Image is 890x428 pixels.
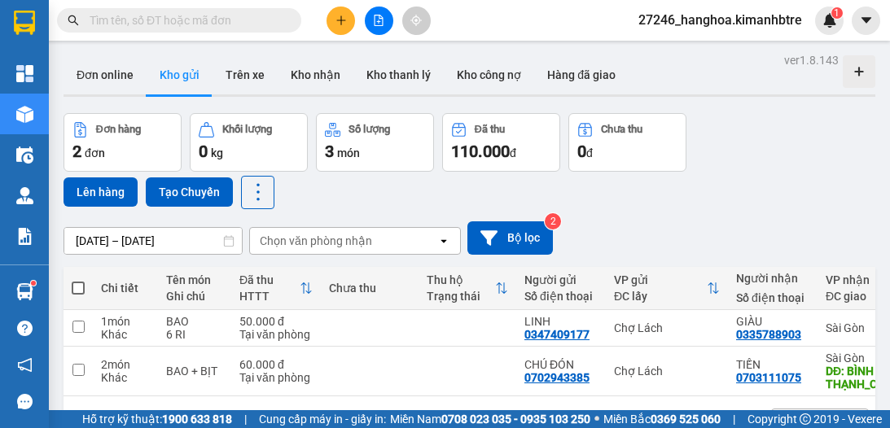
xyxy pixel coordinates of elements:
[736,272,809,285] div: Người nhận
[16,187,33,204] img: warehouse-icon
[166,315,223,328] div: BAO
[736,371,801,384] div: 0703111075
[442,113,560,172] button: Đã thu110.000đ
[259,410,386,428] span: Cung cấp máy in - giấy in:
[239,371,313,384] div: Tại văn phòng
[402,7,431,35] button: aim
[190,113,308,172] button: Khối lượng0kg
[101,328,150,341] div: Khác
[577,142,586,161] span: 0
[64,55,147,94] button: Đơn online
[64,113,182,172] button: Đơn hàng2đơn
[410,15,422,26] span: aim
[213,55,278,94] button: Trên xe
[822,13,837,28] img: icon-new-feature
[16,283,33,300] img: warehouse-icon
[524,371,590,384] div: 0702943385
[614,290,707,303] div: ĐC lấy
[736,291,809,304] div: Số điện thoại
[31,281,36,286] sup: 1
[524,273,598,286] div: Người gửi
[625,10,815,30] span: 27246_hanghoa.kimanhbtre
[239,358,313,371] div: 60.000 đ
[784,51,839,69] div: ver 1.8.143
[365,7,393,35] button: file-add
[337,146,360,159] span: món
[859,13,874,28] span: caret-down
[96,124,141,135] div: Đơn hàng
[834,7,840,19] span: 1
[239,328,313,341] div: Tại văn phòng
[800,413,811,425] span: copyright
[568,113,686,172] button: Chưa thu0đ
[166,365,223,378] div: BAO + BỊT
[390,410,590,428] span: Miền Nam
[441,413,590,426] strong: 0708 023 035 - 0935 103 250
[852,7,880,35] button: caret-down
[239,290,300,303] div: HTTT
[329,282,410,295] div: Chưa thu
[16,106,33,123] img: warehouse-icon
[353,55,444,94] button: Kho thanh lý
[239,273,300,286] div: Đã thu
[72,142,81,161] span: 2
[17,357,33,373] span: notification
[239,315,313,328] div: 50.000 đ
[147,55,213,94] button: Kho gửi
[524,328,590,341] div: 0347409177
[606,267,728,310] th: Toggle SortBy
[17,321,33,336] span: question-circle
[244,410,247,428] span: |
[545,213,561,229] sup: 2
[231,267,321,310] th: Toggle SortBy
[335,15,347,26] span: plus
[327,7,355,35] button: plus
[101,371,150,384] div: Khác
[733,410,735,428] span: |
[467,221,553,255] button: Bộ lọc
[437,234,450,247] svg: open
[373,15,384,26] span: file-add
[651,413,721,426] strong: 0369 525 060
[16,65,33,82] img: dashboard-icon
[16,146,33,164] img: warehouse-icon
[603,410,721,428] span: Miền Bắc
[736,315,809,328] div: GIÀU
[101,282,150,295] div: Chi tiết
[68,15,79,26] span: search
[510,146,516,159] span: đ
[843,55,875,88] div: Tạo kho hàng mới
[419,267,516,310] th: Toggle SortBy
[325,142,334,161] span: 3
[14,11,35,35] img: logo-vxr
[524,358,598,371] div: CHÚ ĐÓN
[736,328,801,341] div: 0335788903
[831,7,843,19] sup: 1
[524,315,598,328] div: LINH
[316,113,434,172] button: Số lượng3món
[278,55,353,94] button: Kho nhận
[475,124,505,135] div: Đã thu
[614,321,720,334] div: Chợ Lách
[534,55,629,94] button: Hàng đã giao
[260,233,372,249] div: Chọn văn phòng nhận
[349,124,390,135] div: Số lượng
[64,228,242,254] input: Select a date range.
[82,410,232,428] span: Hỗ trợ kỹ thuật:
[586,146,593,159] span: đ
[162,413,232,426] strong: 1900 633 818
[524,290,598,303] div: Số điện thoại
[166,290,223,303] div: Ghi chú
[427,290,495,303] div: Trạng thái
[16,228,33,245] img: solution-icon
[64,177,138,207] button: Lên hàng
[594,416,599,422] span: ⚪️
[614,273,707,286] div: VP gửi
[614,365,720,378] div: Chợ Lách
[85,146,105,159] span: đơn
[222,124,272,135] div: Khối lượng
[736,358,809,371] div: TIẾN
[146,177,233,207] button: Tạo Chuyến
[166,273,223,286] div: Tên món
[199,142,208,161] span: 0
